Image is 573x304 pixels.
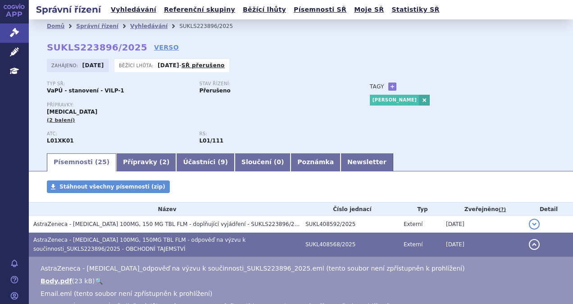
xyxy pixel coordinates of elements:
a: Statistiky SŘ [389,4,442,16]
a: 🔍 [95,277,103,285]
span: Externí [404,241,423,248]
span: 2 [162,158,167,166]
button: detail [529,219,540,230]
span: AstraZeneca - LYNPARZA 100MG, 150 MG TBL FLM - doplňující vyjádření - SUKLS223896/2025 - OBCHODNÍ... [33,221,370,227]
strong: VaPÚ - stanovení - VILP-1 [47,88,124,94]
h3: Tagy [370,81,384,92]
span: 23 kB [74,277,92,285]
strong: [DATE] [158,62,179,69]
a: Přípravky (2) [116,153,176,171]
td: SUKL408568/2025 [301,233,399,257]
a: Správní řízení [76,23,118,29]
a: VERSO [154,43,179,52]
a: Newsletter [341,153,393,171]
p: RS: [199,131,342,137]
a: Sloučení (0) [235,153,291,171]
th: Číslo jednací [301,203,399,216]
td: [DATE] [441,216,524,233]
p: Přípravky: [47,102,352,108]
strong: [DATE] [82,62,104,69]
strong: Přerušeno [199,88,230,94]
li: SUKLS223896/2025 [179,19,245,33]
a: SŘ přerušeno [182,62,225,69]
a: Písemnosti (25) [47,153,116,171]
span: [MEDICAL_DATA] [47,109,97,115]
span: 25 [98,158,106,166]
a: [PERSON_NAME] [370,95,419,106]
td: [DATE] [441,233,524,257]
a: Písemnosti SŘ [291,4,349,16]
th: Zveřejněno [441,203,524,216]
a: Stáhnout všechny písemnosti (zip) [47,180,170,193]
th: Typ [399,203,441,216]
strong: olaparib tbl. [199,138,223,144]
a: Vyhledávání [108,4,159,16]
p: - [158,62,225,69]
a: Referenční skupiny [161,4,238,16]
abbr: (?) [499,207,506,213]
li: ( ) [41,276,564,286]
span: Běžící lhůta: [119,62,155,69]
span: (2 balení) [47,117,75,123]
p: Stav řízení: [199,81,342,87]
th: Detail [524,203,573,216]
p: Typ SŘ: [47,81,190,87]
span: AstraZeneca - [MEDICAL_DATA]_odpověď na výzvu k součinnosti_SUKLS223896_2025.eml (tento soubor ne... [41,265,465,272]
button: detail [529,239,540,250]
strong: SUKLS223896/2025 [47,42,147,53]
h2: Správní řízení [29,3,108,16]
span: 9 [221,158,225,166]
span: Stáhnout všechny písemnosti (zip) [59,184,165,190]
span: Zahájeno: [51,62,80,69]
td: SUKL408592/2025 [301,216,399,233]
span: AstraZeneca - LYNPARZA 100MG, 150MG TBL FLM - odpověď na výzvu k součinnosti_SUKLS223896/2025 - O... [33,237,246,252]
a: Domů [47,23,64,29]
span: Externí [404,221,423,227]
a: Body.pdf [41,277,72,285]
strong: OLAPARIB [47,138,74,144]
a: Vyhledávání [130,23,168,29]
a: Poznámka [291,153,341,171]
span: 0 [277,158,281,166]
a: + [388,83,396,91]
span: Email.eml (tento soubor není zpřístupněn k prohlížení) [41,290,212,297]
p: ATC: [47,131,190,137]
th: Název [29,203,301,216]
a: Běžící lhůty [240,4,289,16]
a: Účastníci (9) [176,153,234,171]
a: Moje SŘ [351,4,387,16]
